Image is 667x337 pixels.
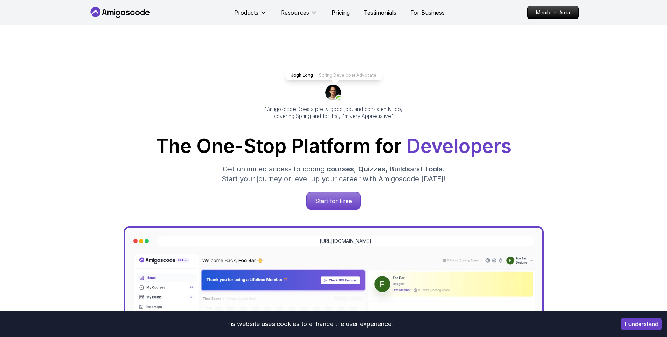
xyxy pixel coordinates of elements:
[320,238,371,245] a: [URL][DOMAIN_NAME]
[255,106,412,120] p: "Amigoscode Does a pretty good job, and consistently too, covering Spring and for that, I'm very ...
[234,8,267,22] button: Products
[94,136,573,156] h1: The One-Stop Platform for
[281,8,309,17] p: Resources
[424,165,443,173] span: Tools
[234,8,258,17] p: Products
[319,72,376,78] p: Spring Developer Advocate
[358,165,385,173] span: Quizzes
[621,318,662,330] button: Accept cookies
[281,8,318,22] button: Resources
[306,192,361,210] a: Start for Free
[364,8,396,17] a: Testimonials
[307,192,360,209] p: Start for Free
[216,164,451,184] p: Get unlimited access to coding , , and . Start your journey or level up your career with Amigosco...
[410,8,445,17] a: For Business
[325,85,342,101] img: josh long
[407,134,512,157] span: Developers
[327,165,354,173] span: courses
[332,8,350,17] a: Pricing
[390,165,410,173] span: Builds
[5,316,611,332] div: This website uses cookies to enhance the user experience.
[527,6,579,19] a: Members Area
[291,72,313,78] p: Jogh Long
